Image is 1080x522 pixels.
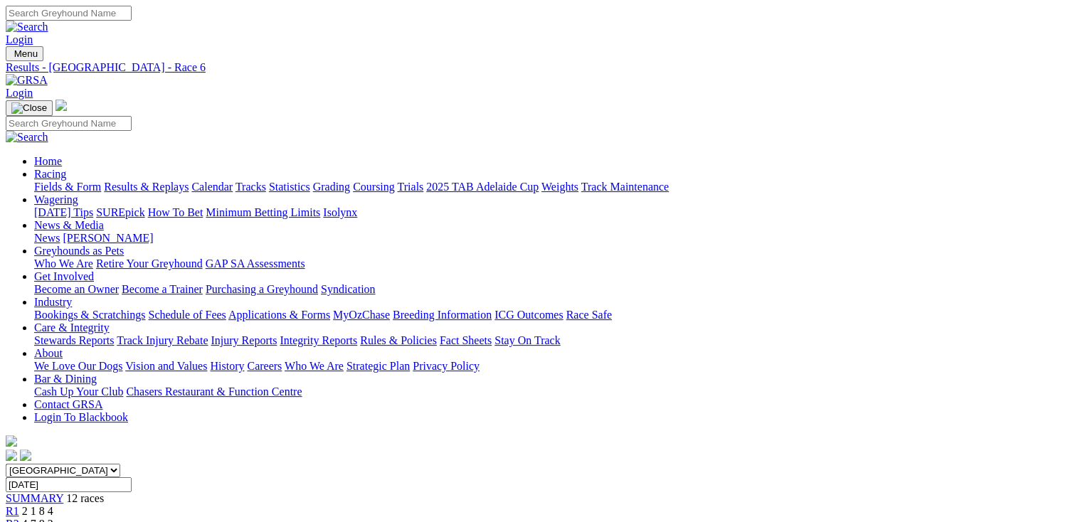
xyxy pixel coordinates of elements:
[34,321,110,334] a: Care & Integrity
[104,181,189,193] a: Results & Replays
[191,181,233,193] a: Calendar
[206,206,320,218] a: Minimum Betting Limits
[96,257,203,270] a: Retire Your Greyhound
[206,283,318,295] a: Purchasing a Greyhound
[34,257,93,270] a: Who We Are
[6,61,1074,74] a: Results - [GEOGRAPHIC_DATA] - Race 6
[22,505,53,517] span: 2 1 8 4
[148,206,203,218] a: How To Bet
[566,309,611,321] a: Race Safe
[34,360,1074,373] div: About
[6,74,48,87] img: GRSA
[34,232,1074,245] div: News & Media
[34,257,1074,270] div: Greyhounds as Pets
[426,181,539,193] a: 2025 TAB Adelaide Cup
[211,334,277,346] a: Injury Reports
[34,232,60,244] a: News
[34,181,1074,193] div: Racing
[34,219,104,231] a: News & Media
[6,505,19,517] a: R1
[269,181,310,193] a: Statistics
[34,360,122,372] a: We Love Our Dogs
[34,309,145,321] a: Bookings & Scratchings
[122,283,203,295] a: Become a Trainer
[6,100,53,116] button: Toggle navigation
[235,181,266,193] a: Tracks
[210,360,244,372] a: History
[34,168,66,180] a: Racing
[6,116,132,131] input: Search
[34,347,63,359] a: About
[14,48,38,59] span: Menu
[34,206,93,218] a: [DATE] Tips
[55,100,67,111] img: logo-grsa-white.png
[6,6,132,21] input: Search
[333,309,390,321] a: MyOzChase
[541,181,578,193] a: Weights
[313,181,350,193] a: Grading
[34,270,94,282] a: Get Involved
[6,131,48,144] img: Search
[125,360,207,372] a: Vision and Values
[6,492,63,504] a: SUMMARY
[6,87,33,99] a: Login
[6,477,132,492] input: Select date
[34,245,124,257] a: Greyhounds as Pets
[321,283,375,295] a: Syndication
[148,309,226,321] a: Schedule of Fees
[117,334,208,346] a: Track Injury Rebate
[34,385,123,398] a: Cash Up Your Club
[34,181,101,193] a: Fields & Form
[228,309,330,321] a: Applications & Forms
[34,155,62,167] a: Home
[285,360,344,372] a: Who We Are
[6,21,48,33] img: Search
[34,334,114,346] a: Stewards Reports
[397,181,423,193] a: Trials
[413,360,480,372] a: Privacy Policy
[6,46,43,61] button: Toggle navigation
[63,232,153,244] a: [PERSON_NAME]
[494,309,563,321] a: ICG Outcomes
[34,398,102,410] a: Contact GRSA
[353,181,395,193] a: Coursing
[20,449,31,461] img: twitter.svg
[34,283,1074,296] div: Get Involved
[323,206,357,218] a: Isolynx
[34,283,119,295] a: Become an Owner
[494,334,560,346] a: Stay On Track
[247,360,282,372] a: Careers
[34,334,1074,347] div: Care & Integrity
[66,492,104,504] span: 12 races
[280,334,357,346] a: Integrity Reports
[34,309,1074,321] div: Industry
[346,360,410,372] a: Strategic Plan
[393,309,492,321] a: Breeding Information
[34,373,97,385] a: Bar & Dining
[206,257,305,270] a: GAP SA Assessments
[34,296,72,308] a: Industry
[126,385,302,398] a: Chasers Restaurant & Function Centre
[96,206,144,218] a: SUREpick
[34,385,1074,398] div: Bar & Dining
[6,33,33,46] a: Login
[34,193,78,206] a: Wagering
[11,102,47,114] img: Close
[581,181,669,193] a: Track Maintenance
[34,411,128,423] a: Login To Blackbook
[6,449,17,461] img: facebook.svg
[360,334,437,346] a: Rules & Policies
[34,206,1074,219] div: Wagering
[6,435,17,447] img: logo-grsa-white.png
[440,334,492,346] a: Fact Sheets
